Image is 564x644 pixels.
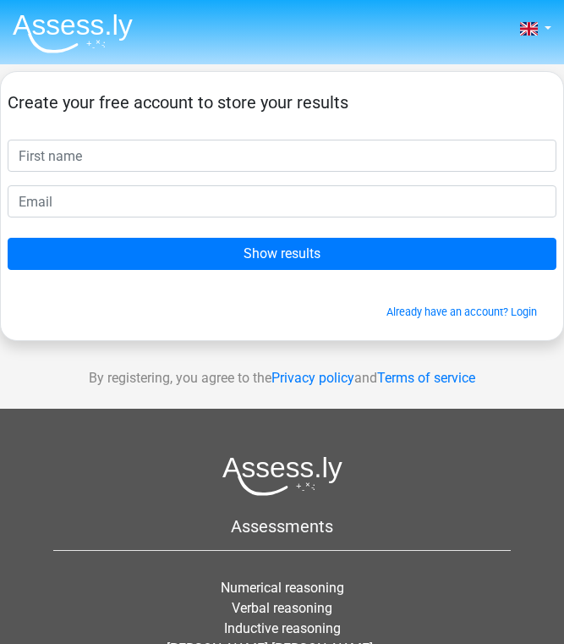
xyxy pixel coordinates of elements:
[221,580,344,596] a: Numerical reasoning
[8,92,556,113] h5: Create your free account to store your results
[8,238,556,270] input: Show results
[8,140,556,172] input: First name
[386,305,537,318] a: Already have an account? Login
[8,185,556,217] input: Email
[232,600,332,616] a: Verbal reasoning
[53,516,511,537] h5: Assessments
[271,370,354,386] a: Privacy policy
[222,456,342,496] img: Assessly logo
[224,620,341,636] a: Inductive reasoning
[13,14,133,53] img: Assessly
[377,370,475,386] a: Terms of service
